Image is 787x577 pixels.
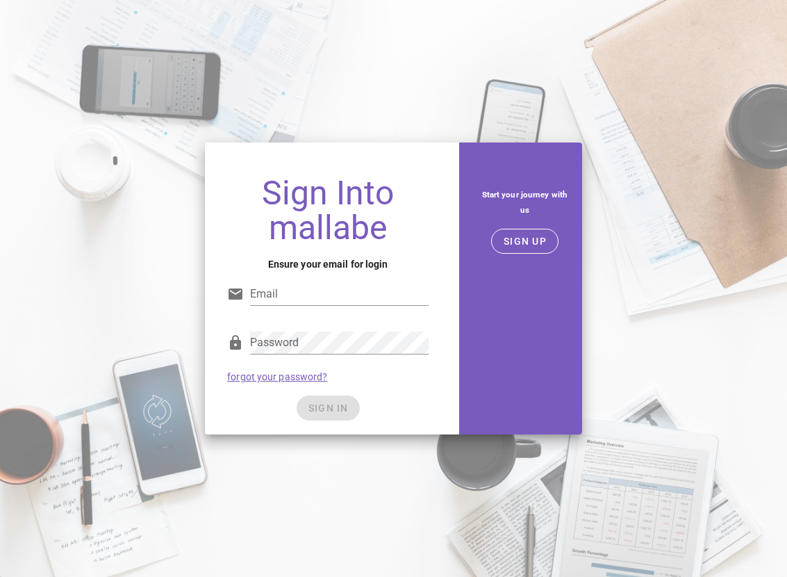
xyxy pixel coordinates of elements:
[491,229,558,254] button: SIGN UP
[503,236,547,247] span: SIGN UP
[227,176,429,245] h1: Sign Into mallabe
[479,187,571,218] h5: Start your journey with us
[227,371,327,382] a: forgot your password?
[227,257,429,272] h4: Ensure your email for login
